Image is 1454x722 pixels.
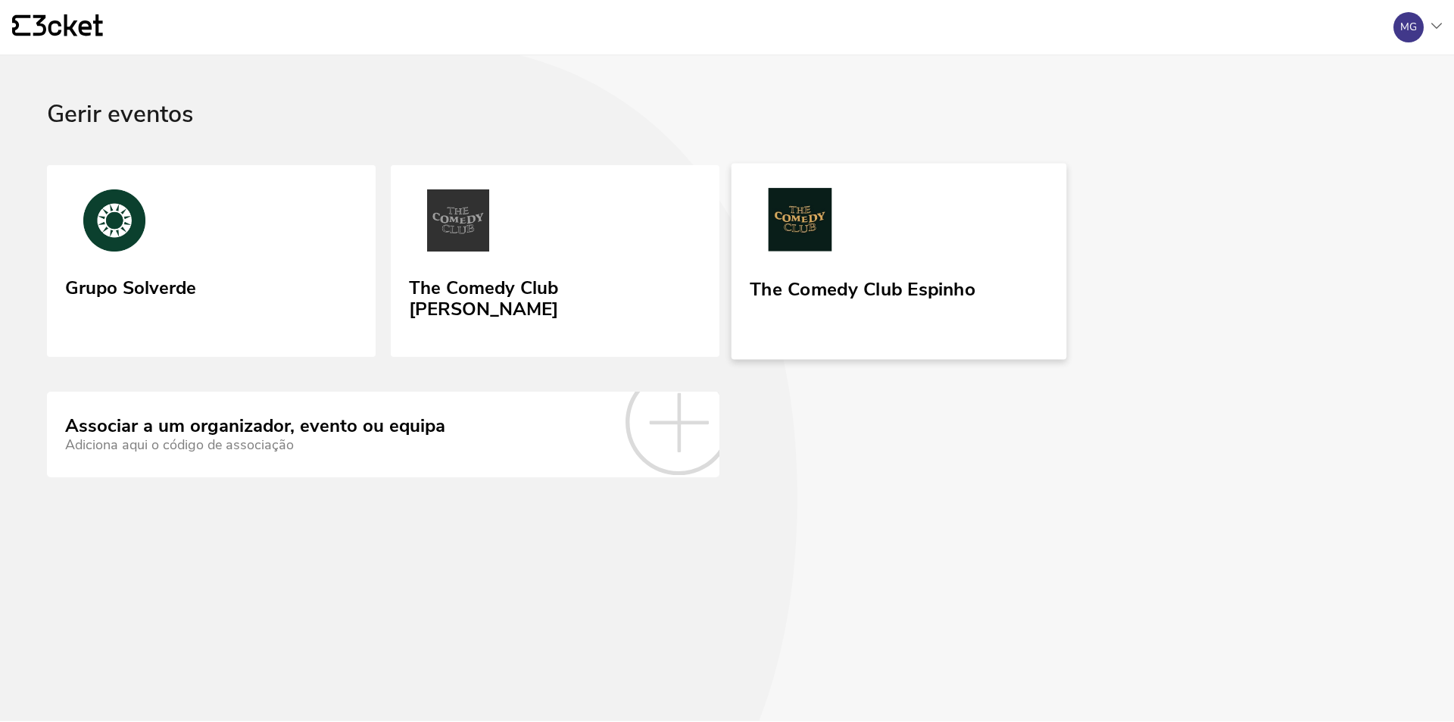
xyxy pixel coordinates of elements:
[65,189,164,258] img: Grupo Solverde
[47,165,376,358] a: Grupo Solverde Grupo Solverde
[1400,21,1417,33] div: MG
[65,272,196,299] div: Grupo Solverde
[409,189,507,258] img: The Comedy Club Chaves
[65,416,445,437] div: Associar a um organizador, evento ou equipa
[750,188,850,258] img: The Comedy Club Espinho
[750,273,975,300] div: The Comedy Club Espinho
[47,392,719,477] a: Associar a um organizador, evento ou equipa Adiciona aqui o código de associação
[12,14,103,40] a: {' '}
[47,101,1407,165] div: Gerir eventos
[65,437,445,453] div: Adiciona aqui o código de associação
[391,165,719,358] a: The Comedy Club Chaves The Comedy Club [PERSON_NAME]
[732,163,1067,359] a: The Comedy Club Espinho The Comedy Club Espinho
[409,272,701,320] div: The Comedy Club [PERSON_NAME]
[12,15,30,36] g: {' '}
